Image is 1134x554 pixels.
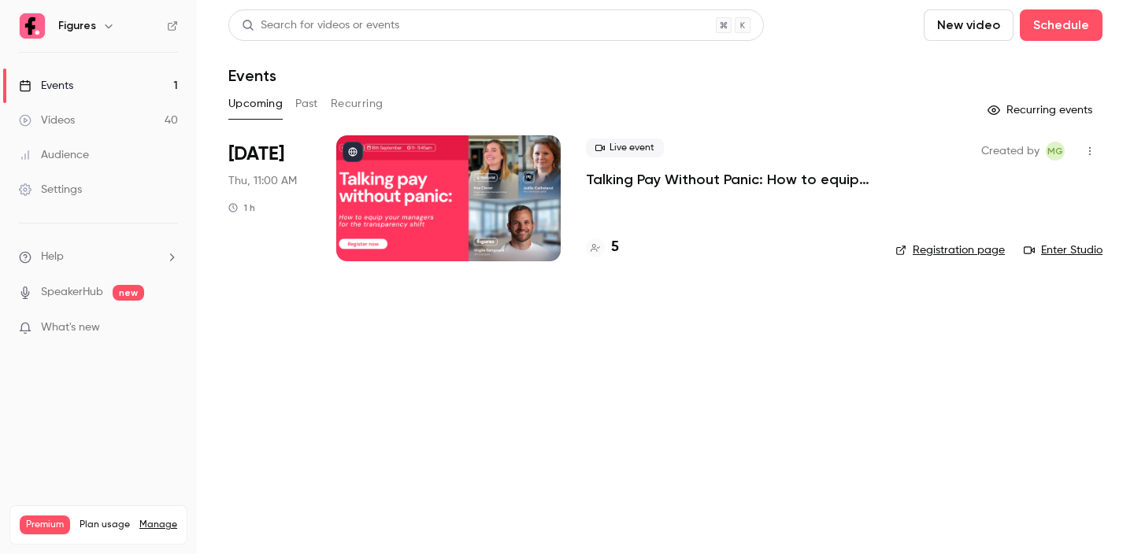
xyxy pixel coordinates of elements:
button: New video [924,9,1014,41]
img: Figures [20,13,45,39]
span: What's new [41,319,100,336]
a: Talking Pay Without Panic: How to equip your managers for the transparency shift [586,170,870,189]
h1: Events [228,66,276,85]
button: Recurring events [980,98,1102,123]
a: Registration page [895,242,1005,258]
span: Mégane Gateau [1046,142,1065,161]
a: Manage [139,519,177,531]
a: Enter Studio [1024,242,1102,258]
div: Sep 18 Thu, 11:00 AM (Europe/Paris) [228,135,311,261]
span: MG [1047,142,1063,161]
span: new [113,285,144,301]
a: SpeakerHub [41,284,103,301]
span: [DATE] [228,142,284,167]
div: Events [19,78,73,94]
iframe: Noticeable Trigger [159,321,178,335]
a: 5 [586,237,619,258]
button: Recurring [331,91,384,116]
div: Settings [19,182,82,198]
span: Help [41,249,64,265]
div: 1 h [228,201,255,214]
h6: Figures [58,18,96,34]
span: Plan usage [80,519,130,531]
div: Audience [19,147,89,163]
li: help-dropdown-opener [19,249,178,265]
span: Live event [586,138,664,157]
div: Videos [19,113,75,128]
span: Thu, 11:00 AM [228,173,297,189]
span: Premium [20,515,70,534]
button: Past [295,91,318,116]
button: Schedule [1020,9,1102,41]
button: Upcoming [228,91,283,116]
div: Search for videos or events [242,17,399,34]
h4: 5 [611,237,619,258]
span: Created by [981,142,1039,161]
